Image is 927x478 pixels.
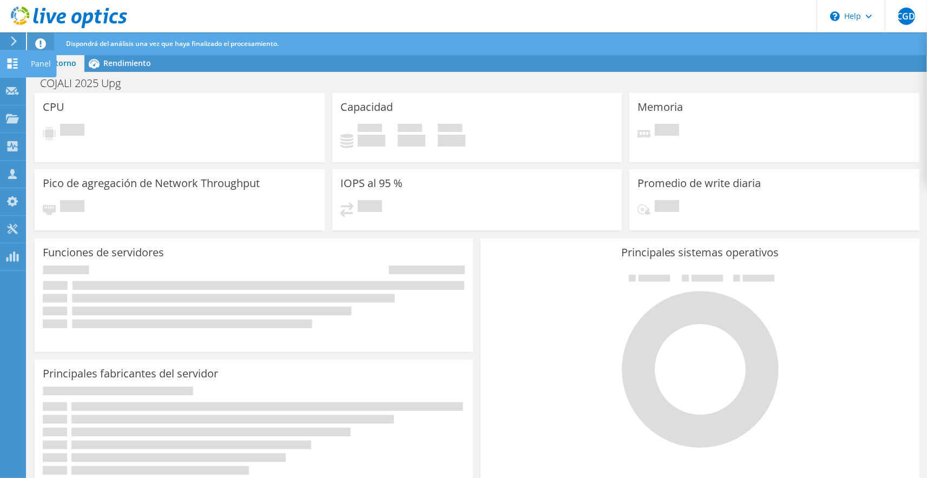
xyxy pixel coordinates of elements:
span: Libre [398,124,422,135]
h4: 0 GiB [398,135,425,147]
span: CGD [898,8,915,25]
span: Total [438,124,462,135]
h3: Memoria [637,101,683,113]
h3: Funciones de servidores [43,247,164,258]
h3: CPU [43,101,64,113]
h3: Promedio de write diaria [637,177,761,189]
h3: IOPS al 95 % [340,177,403,189]
span: Used [358,124,382,135]
span: Pendiente [60,200,84,215]
h3: Principales sistemas operativos [489,247,911,258]
h4: 0 GiB [358,135,385,147]
div: Panel [25,50,56,77]
span: Pendiente [655,200,679,215]
h1: COJALI 2025 Upg [35,77,137,89]
span: Dispondrá del análisis una vez que haya finalizado el procesamiento. [66,39,279,48]
span: Entorno [46,58,76,68]
span: Pendiente [655,124,679,138]
span: Rendimiento [103,58,151,68]
svg: \n [830,11,840,21]
span: Pendiente [358,200,382,215]
h3: Pico de agregación de Network Throughput [43,177,260,189]
h3: Principales fabricantes del servidor [43,368,218,380]
h4: 0 GiB [438,135,465,147]
span: Pendiente [60,124,84,138]
h3: Capacidad [340,101,393,113]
